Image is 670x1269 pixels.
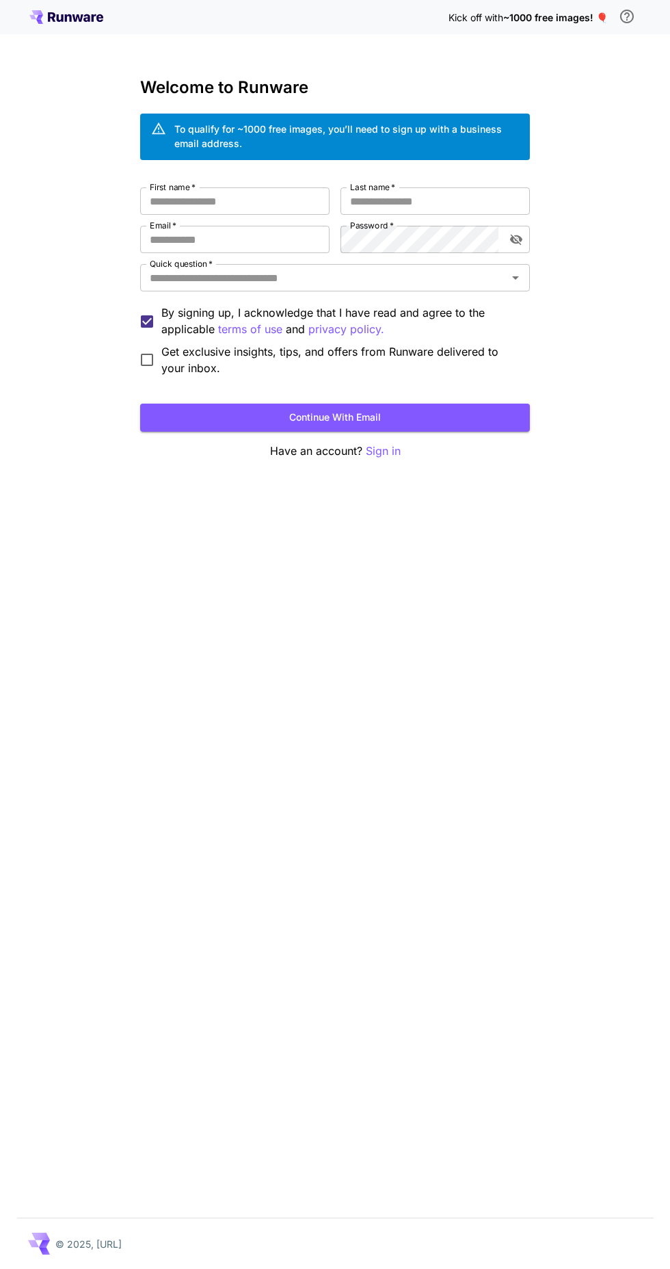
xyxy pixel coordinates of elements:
[150,258,213,270] label: Quick question
[140,443,530,460] p: Have an account?
[150,220,176,231] label: Email
[504,227,528,252] button: toggle password visibility
[308,321,384,338] p: privacy policy.
[140,78,530,97] h3: Welcome to Runware
[150,181,196,193] label: First name
[366,443,401,460] button: Sign in
[308,321,384,338] button: By signing up, I acknowledge that I have read and agree to the applicable terms of use and
[140,404,530,432] button: Continue with email
[613,3,641,30] button: In order to qualify for free credit, you need to sign up with a business email address and click ...
[55,1237,122,1251] p: © 2025, [URL]
[161,304,519,338] p: By signing up, I acknowledge that I have read and agree to the applicable and
[448,12,503,23] span: Kick off with
[218,321,282,338] button: By signing up, I acknowledge that I have read and agree to the applicable and privacy policy.
[174,122,519,151] div: To qualify for ~1000 free images, you’ll need to sign up with a business email address.
[503,12,608,23] span: ~1000 free images! 🎈
[350,181,395,193] label: Last name
[506,268,525,287] button: Open
[161,343,519,376] span: Get exclusive insights, tips, and offers from Runware delivered to your inbox.
[350,220,394,231] label: Password
[218,321,282,338] p: terms of use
